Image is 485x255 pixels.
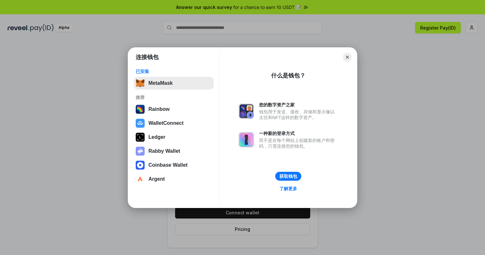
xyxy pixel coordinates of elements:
img: svg+xml,%3Csvg%20width%3D%2228%22%20height%3D%2228%22%20viewBox%3D%220%200%2028%2028%22%20fill%3D... [136,175,145,184]
div: Rainbow [148,106,170,112]
div: 获取钱包 [279,173,297,179]
div: 已安装 [136,69,212,74]
button: 获取钱包 [275,172,301,181]
div: Argent [148,176,165,182]
div: 钱包用于发送、接收、存储和显示像以太坊和NFT这样的数字资产。 [259,109,338,120]
img: svg+xml,%3Csvg%20width%3D%2228%22%20height%3D%2228%22%20viewBox%3D%220%200%2028%2028%22%20fill%3D... [136,119,145,128]
button: Close [343,53,352,62]
button: Rainbow [134,103,214,116]
img: svg+xml,%3Csvg%20width%3D%2228%22%20height%3D%2228%22%20viewBox%3D%220%200%2028%2028%22%20fill%3D... [136,161,145,170]
a: 了解更多 [276,185,301,193]
img: svg+xml,%3Csvg%20xmlns%3D%22http%3A%2F%2Fwww.w3.org%2F2000%2Fsvg%22%20fill%3D%22none%22%20viewBox... [239,104,254,119]
div: 什么是钱包？ [271,72,305,79]
div: WalletConnect [148,120,184,126]
img: svg+xml,%3Csvg%20xmlns%3D%22http%3A%2F%2Fwww.w3.org%2F2000%2Fsvg%22%20fill%3D%22none%22%20viewBox... [136,147,145,156]
button: WalletConnect [134,117,214,130]
h1: 连接钱包 [136,53,159,61]
button: MetaMask [134,77,214,90]
button: Rabby Wallet [134,145,214,158]
div: Rabby Wallet [148,148,180,154]
button: Coinbase Wallet [134,159,214,171]
div: 您的数字资产之家 [259,102,338,108]
button: Ledger [134,131,214,144]
img: svg+xml,%3Csvg%20fill%3D%22none%22%20height%3D%2233%22%20viewBox%3D%220%200%2035%2033%22%20width%... [136,79,145,88]
img: svg+xml,%3Csvg%20xmlns%3D%22http%3A%2F%2Fwww.w3.org%2F2000%2Fsvg%22%20fill%3D%22none%22%20viewBox... [239,132,254,147]
img: svg+xml,%3Csvg%20xmlns%3D%22http%3A%2F%2Fwww.w3.org%2F2000%2Fsvg%22%20width%3D%2228%22%20height%3... [136,133,145,142]
div: 而不是在每个网站上创建新的账户和密码，只需连接您的钱包。 [259,138,338,149]
div: Coinbase Wallet [148,162,188,168]
div: 一种新的登录方式 [259,131,338,136]
div: 推荐 [136,95,212,100]
img: svg+xml,%3Csvg%20width%3D%22120%22%20height%3D%22120%22%20viewBox%3D%220%200%20120%20120%22%20fil... [136,105,145,114]
div: 了解更多 [279,186,297,191]
div: Ledger [148,134,165,140]
div: MetaMask [148,80,173,86]
button: Argent [134,173,214,185]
